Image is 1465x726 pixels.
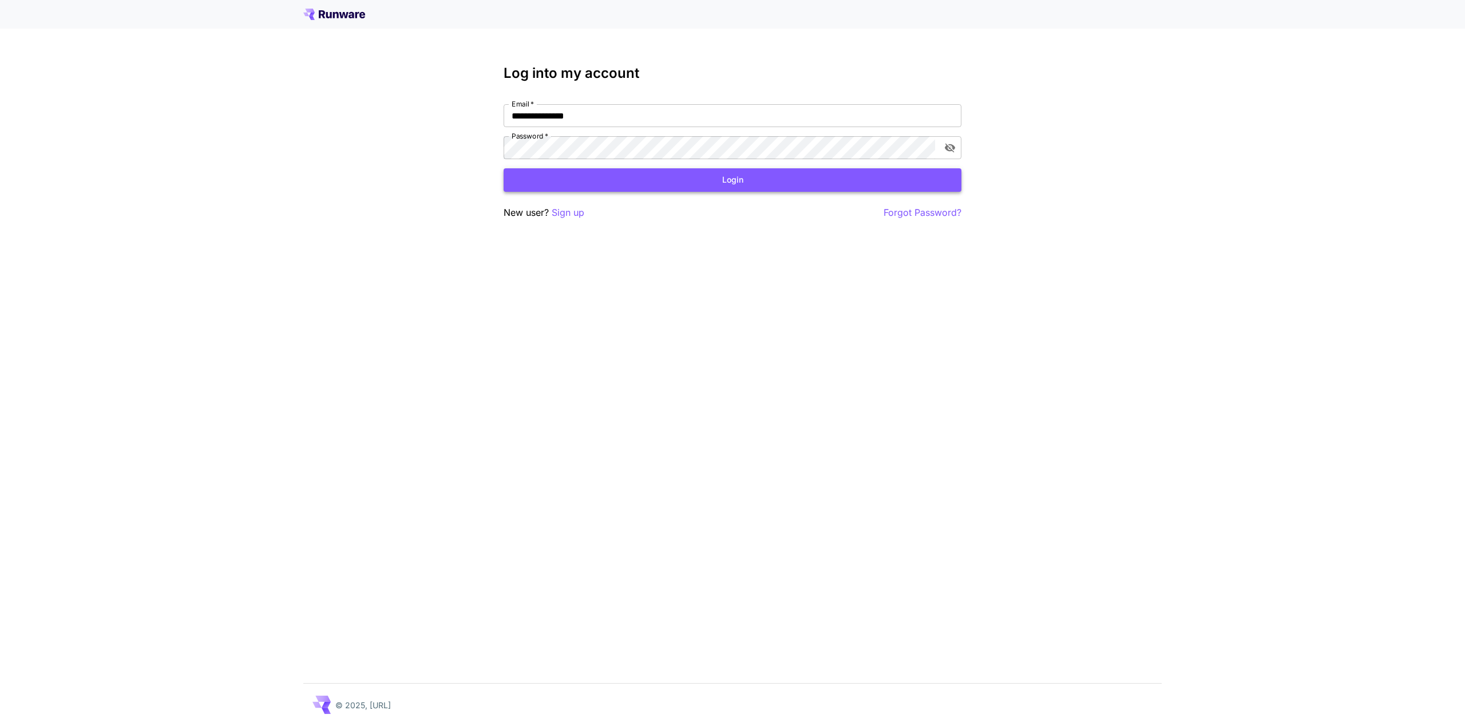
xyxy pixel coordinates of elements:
[552,206,584,220] button: Sign up
[335,699,391,711] p: © 2025, [URL]
[504,65,961,81] h3: Log into my account
[940,137,960,158] button: toggle password visibility
[512,131,548,141] label: Password
[884,206,961,220] button: Forgot Password?
[504,168,961,192] button: Login
[504,206,584,220] p: New user?
[512,99,534,109] label: Email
